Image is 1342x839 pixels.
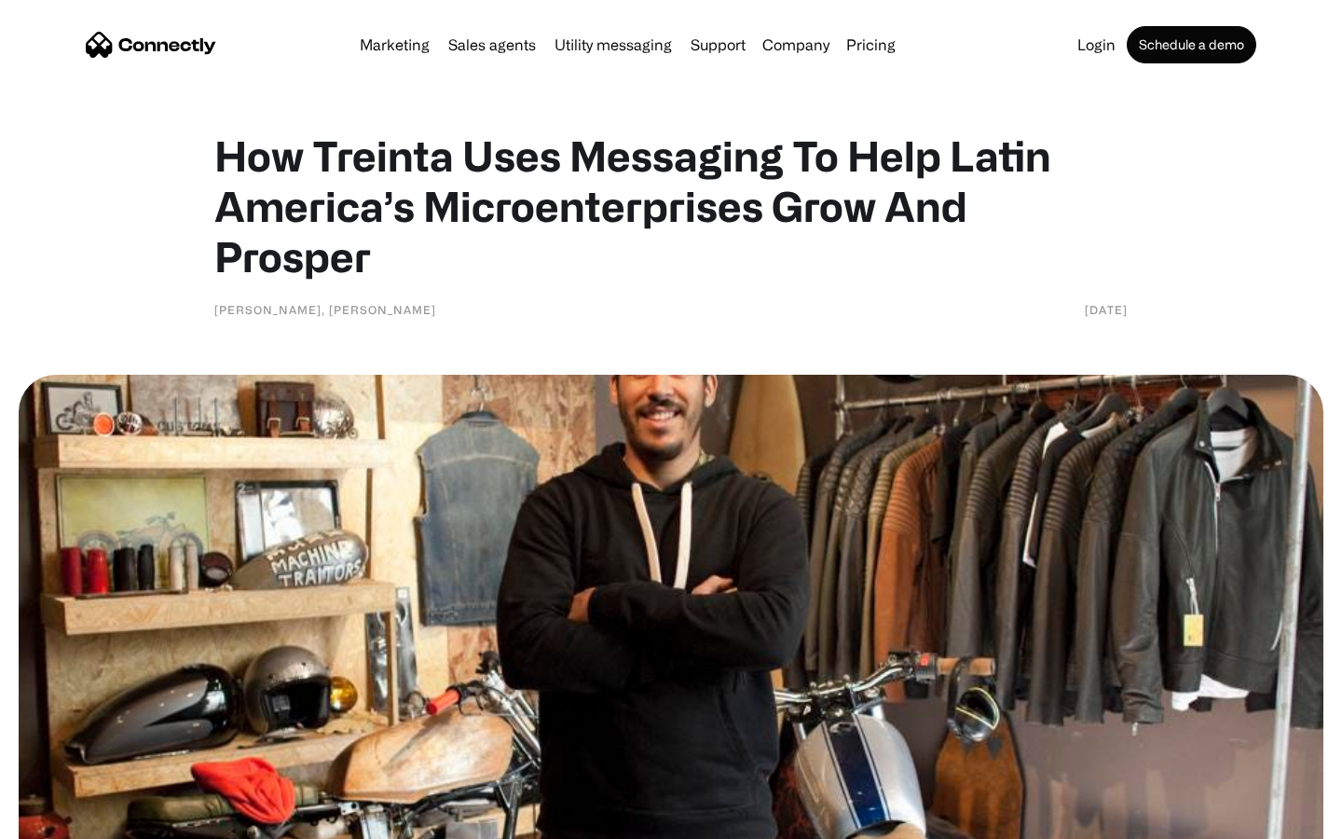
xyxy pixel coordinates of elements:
a: Pricing [839,37,903,52]
a: Schedule a demo [1127,26,1256,63]
div: [PERSON_NAME], [PERSON_NAME] [214,300,436,319]
a: Utility messaging [547,37,679,52]
a: Marketing [352,37,437,52]
aside: Language selected: English [19,806,112,832]
a: home [86,31,216,59]
div: [DATE] [1085,300,1128,319]
div: Company [762,32,829,58]
a: Sales agents [441,37,543,52]
a: Support [683,37,753,52]
h1: How Treinta Uses Messaging To Help Latin America’s Microenterprises Grow And Prosper [214,131,1128,282]
a: Login [1070,37,1123,52]
ul: Language list [37,806,112,832]
div: Company [757,32,835,58]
